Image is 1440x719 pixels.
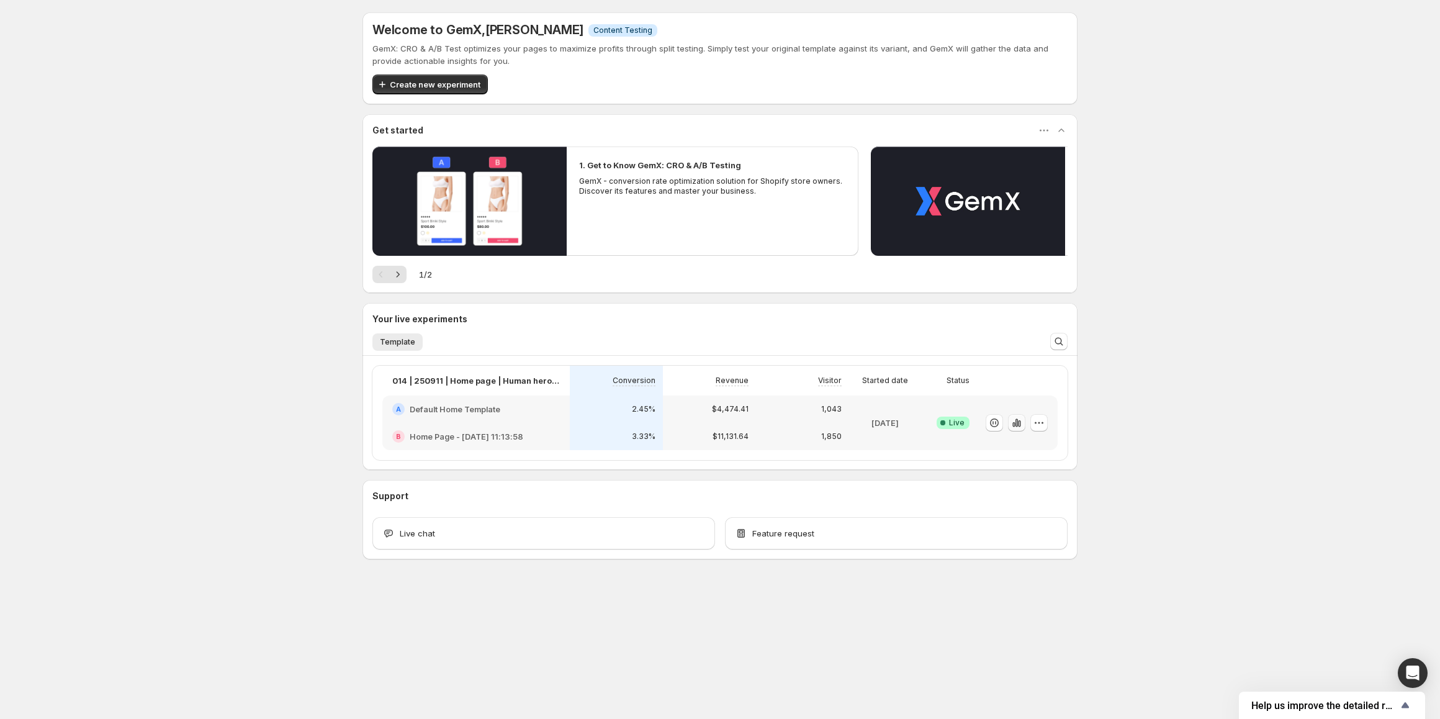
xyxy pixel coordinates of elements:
[862,376,908,386] p: Started date
[380,337,415,347] span: Template
[372,490,408,502] h3: Support
[579,176,846,196] p: GemX - conversion rate optimization solution for Shopify store owners. Discover its features and ...
[752,527,814,540] span: Feature request
[396,433,401,440] h2: B
[712,404,749,414] p: $4,474.41
[482,22,583,37] span: , [PERSON_NAME]
[1251,698,1413,713] button: Show survey - Help us improve the detailed report for A/B campaigns
[372,124,423,137] h3: Get started
[1398,658,1428,688] div: Open Intercom Messenger
[632,404,655,414] p: 2.45%
[1050,333,1068,350] button: Search and filter results
[871,147,1065,256] button: Play video
[372,42,1068,67] p: GemX: CRO & A/B Test optimizes your pages to maximize profits through split testing. Simply test ...
[632,432,655,441] p: 3.33%
[579,159,741,171] h2: 1. Get to Know GemX: CRO & A/B Testing
[613,376,655,386] p: Conversion
[419,268,432,281] span: 1 / 2
[389,266,407,283] button: Next
[947,376,970,386] p: Status
[818,376,842,386] p: Visitor
[871,417,899,429] p: [DATE]
[593,25,652,35] span: Content Testing
[400,527,435,540] span: Live chat
[372,313,467,325] h3: Your live experiments
[396,405,401,413] h2: A
[372,147,567,256] button: Play video
[410,403,500,415] h2: Default Home Template
[1251,700,1398,712] span: Help us improve the detailed report for A/B campaigns
[372,75,488,94] button: Create new experiment
[949,418,965,428] span: Live
[716,376,749,386] p: Revenue
[410,430,523,443] h2: Home Page - [DATE] 11:13:58
[372,266,407,283] nav: Pagination
[821,404,842,414] p: 1,043
[390,78,480,91] span: Create new experiment
[821,432,842,441] p: 1,850
[372,22,583,37] h5: Welcome to GemX
[713,432,749,441] p: $11,131.64
[392,374,560,387] p: 014 | 250911 | Home page | Human hero banner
